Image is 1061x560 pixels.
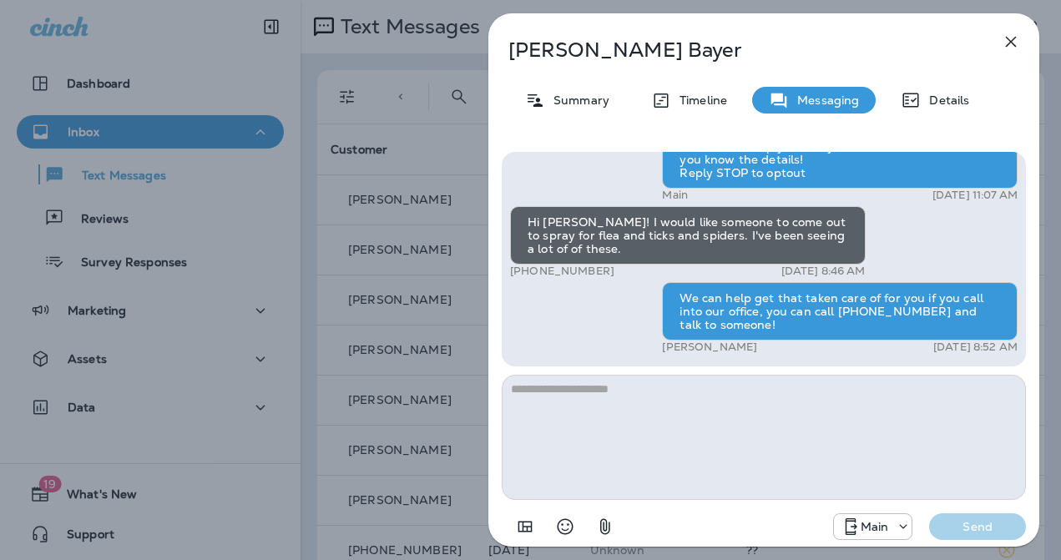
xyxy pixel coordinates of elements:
p: [DATE] 8:52 AM [933,341,1018,354]
p: Main [662,189,688,202]
p: Details [921,93,969,107]
button: Select an emoji [548,510,582,543]
p: [PERSON_NAME] Bayer [508,38,964,62]
p: Timeline [671,93,727,107]
div: +1 (817) 482-3792 [834,517,912,537]
button: Add in a premade template [508,510,542,543]
p: [DATE] 8:46 AM [781,265,866,278]
div: Hi [PERSON_NAME]! I would like someone to come out to spray for flea and ticks and spiders. I've ... [510,206,866,265]
p: Main [861,520,889,533]
div: We can help get that taken care of for you if you call into our office, you can call [PHONE_NUMBE... [662,282,1018,341]
p: Messaging [789,93,859,107]
p: [PHONE_NUMBER] [510,265,614,278]
p: Summary [545,93,609,107]
p: [PERSON_NAME] [662,341,757,354]
p: [DATE] 11:07 AM [932,189,1018,202]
